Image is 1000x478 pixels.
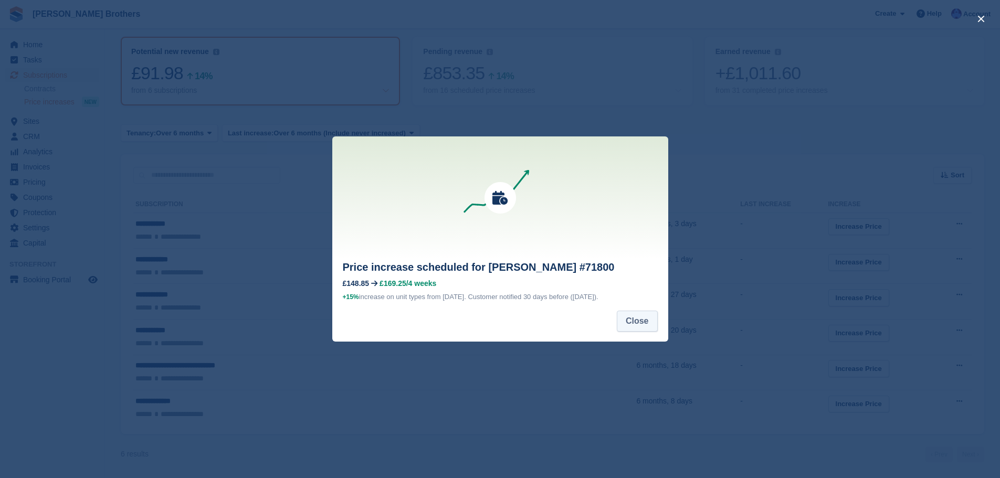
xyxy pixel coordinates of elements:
[343,292,359,302] div: +15%
[406,279,437,288] span: /4 weeks
[343,259,658,275] h2: Price increase scheduled for [PERSON_NAME] #71800
[468,293,598,301] span: Customer notified 30 days before ([DATE]).
[343,279,370,288] div: £148.85
[617,311,658,332] button: Close
[973,10,990,27] button: close
[343,293,466,301] span: increase on unit types from [DATE].
[380,279,406,288] span: £169.25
